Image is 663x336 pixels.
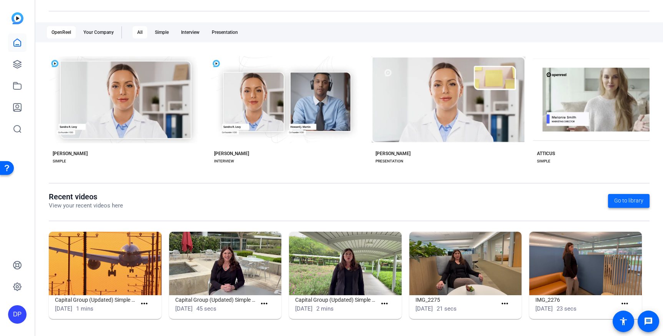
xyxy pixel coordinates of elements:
div: All [133,26,147,38]
span: 2 mins [316,305,334,312]
span: [DATE] [295,305,312,312]
h1: Capital Group (Updated) Simple (47707) [175,295,257,304]
div: SIMPLE [537,158,550,164]
div: Interview [176,26,204,38]
h1: IMG_2276 [535,295,617,304]
div: DP [8,305,27,324]
div: SIMPLE [53,158,66,164]
mat-icon: more_horiz [620,299,630,309]
img: Capital Group (Updated) Simple (47704) [289,232,402,295]
img: IMG_2275 [409,232,522,295]
div: PRESENTATION [376,158,403,164]
mat-icon: message [644,317,653,326]
img: blue-gradient.svg [12,12,23,24]
div: [PERSON_NAME] [376,150,410,157]
div: ATTICUS [537,150,555,157]
span: [DATE] [175,305,193,312]
span: [DATE] [55,305,72,312]
span: 1 mins [76,305,93,312]
mat-icon: more_horiz [500,299,510,309]
div: [PERSON_NAME] [53,150,88,157]
span: 21 secs [437,305,457,312]
mat-icon: more_horiz [380,299,389,309]
a: Go to library [608,194,650,208]
div: OpenReel [47,26,76,38]
h1: IMG_2275 [415,295,497,304]
span: Go to library [614,197,643,205]
h1: Capital Group (Updated) Simple (47704) [295,295,377,304]
img: IMG_2276 [529,232,642,295]
span: [DATE] [415,305,433,312]
div: Simple [150,26,173,38]
div: Your Company [79,26,118,38]
mat-icon: more_horiz [140,299,149,309]
mat-icon: more_horiz [259,299,269,309]
p: View your recent videos here [49,201,123,210]
span: 23 secs [557,305,577,312]
img: Capital Group (Updated) Simple (47707) [169,232,282,295]
div: [PERSON_NAME] [214,150,249,157]
span: 45 secs [196,305,216,312]
img: Capital Group (Updated) Simple (50027) [49,232,161,295]
span: [DATE] [535,305,553,312]
h1: Recent videos [49,192,123,201]
div: INTERVIEW [214,158,234,164]
div: Presentation [207,26,243,38]
h1: Capital Group (Updated) Simple (50027) [55,295,136,304]
mat-icon: accessibility [619,317,628,326]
